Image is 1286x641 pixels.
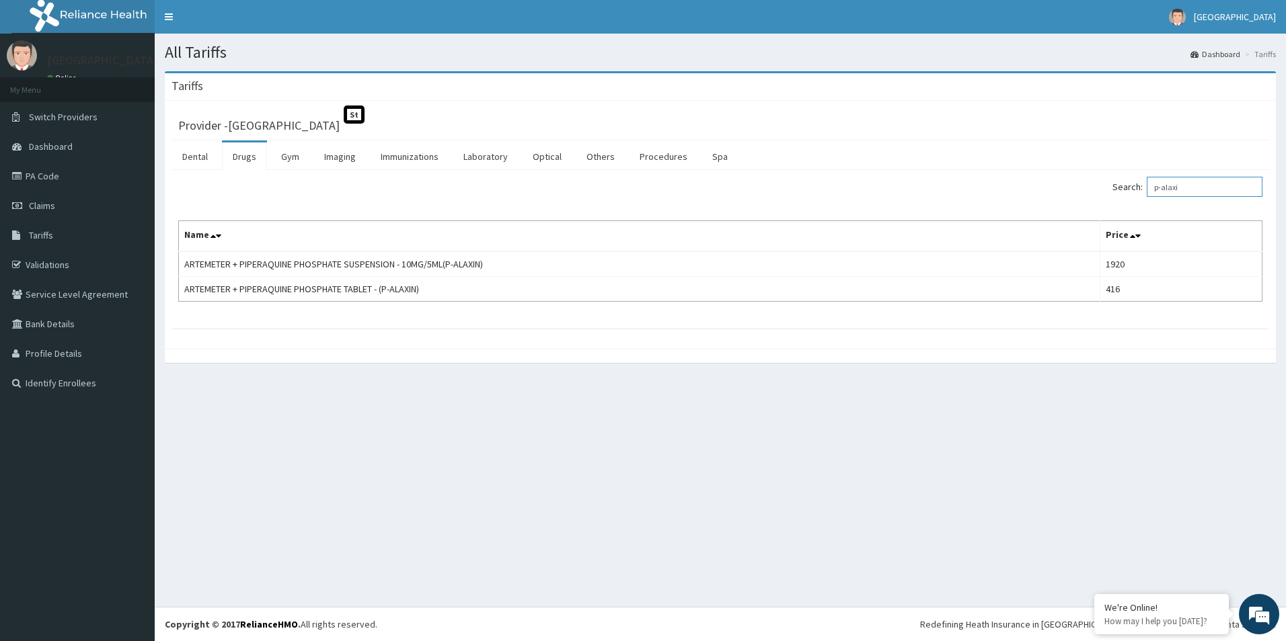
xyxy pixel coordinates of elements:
h3: Tariffs [172,80,203,92]
a: Imaging [313,142,367,171]
p: [GEOGRAPHIC_DATA] [47,54,158,67]
div: We're Online! [1104,601,1219,613]
a: Spa [702,142,739,171]
a: Online [47,73,79,83]
img: User Image [7,40,37,71]
p: How may I help you today? [1104,615,1219,627]
span: [GEOGRAPHIC_DATA] [1194,11,1276,23]
div: Minimize live chat window [221,7,253,39]
th: Name [179,221,1100,252]
a: Gym [270,142,310,171]
div: Chat with us now [70,75,226,93]
span: Tariffs [29,229,53,241]
a: RelianceHMO [240,618,298,630]
h1: All Tariffs [165,44,1276,61]
td: 416 [1100,277,1262,302]
a: Procedures [629,142,698,171]
img: User Image [1169,9,1186,26]
a: Drugs [222,142,267,171]
a: Dashboard [1190,48,1240,60]
th: Price [1100,221,1262,252]
label: Search: [1112,177,1262,197]
a: Laboratory [453,142,519,171]
h3: Provider - [GEOGRAPHIC_DATA] [178,120,340,132]
span: St [344,105,365,124]
li: Tariffs [1242,48,1276,60]
a: Immunizations [370,142,449,171]
span: Claims [29,200,55,212]
a: Others [576,142,626,171]
span: Switch Providers [29,111,98,123]
input: Search: [1147,177,1262,197]
div: Redefining Heath Insurance in [GEOGRAPHIC_DATA] using Telemedicine and Data Science! [920,617,1276,631]
footer: All rights reserved. [155,607,1286,641]
span: We're online! [78,169,186,305]
textarea: Type your message and hit 'Enter' [7,367,256,414]
a: Optical [522,142,572,171]
img: d_794563401_company_1708531726252_794563401 [25,67,54,101]
td: ARTEMETER + PIPERAQUINE PHOSPHATE TABLET - (P-ALAXIN) [179,277,1100,302]
span: Dashboard [29,140,73,153]
td: ARTEMETER + PIPERAQUINE PHOSPHATE SUSPENSION - 10MG/5ML(P-ALAXIN) [179,251,1100,277]
a: Dental [172,142,219,171]
td: 1920 [1100,251,1262,277]
strong: Copyright © 2017 . [165,618,301,630]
